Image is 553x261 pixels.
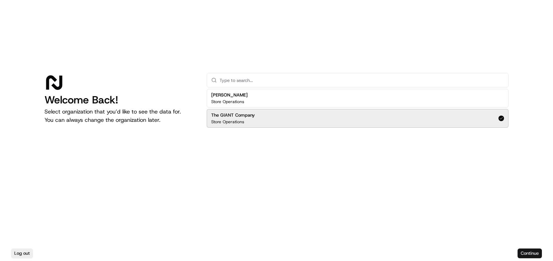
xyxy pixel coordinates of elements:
h2: [PERSON_NAME] [211,92,248,98]
h2: The GIANT Company [211,112,255,118]
button: Log out [11,249,33,258]
h1: Welcome Back! [44,94,196,106]
input: Type to search... [220,73,504,87]
button: Continue [518,249,542,258]
p: Store Operations [211,99,244,104]
p: Select organization that you’d like to see the data for. You can always change the organization l... [44,108,196,124]
div: Suggestions [207,87,509,129]
p: Store Operations [211,119,244,125]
